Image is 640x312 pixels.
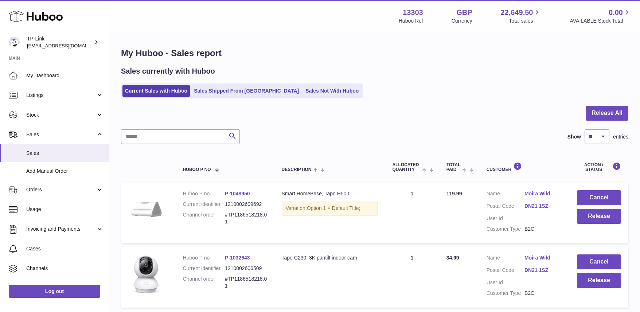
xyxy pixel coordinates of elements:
a: Log out [9,285,100,298]
div: Action / Status [577,162,621,172]
a: Moira Wild [524,190,562,197]
dd: B2C [524,290,562,297]
dt: Customer Type [487,226,524,233]
span: 22,649.50 [500,8,533,17]
span: [EMAIL_ADDRESS][DOMAIN_NAME] [27,43,107,48]
div: Customer [487,162,562,172]
dd: #TP1186518218.01 [225,276,267,289]
span: ALLOCATED Quantity [392,163,420,172]
a: 22,649.50 Total sales [500,8,541,24]
dt: Channel order [183,276,225,289]
a: Moira Wild [524,254,562,261]
div: Currency [452,17,472,24]
td: 1 [385,183,439,243]
span: entries [613,133,628,140]
a: DN21 1SZ [524,203,562,210]
dt: Postal Code [487,203,524,211]
span: AVAILABLE Stock Total [570,17,631,24]
img: gaby.chen@tp-link.com [9,37,20,48]
a: Current Sales with Huboo [122,85,190,97]
dt: Postal Code [487,267,524,276]
span: Total sales [509,17,541,24]
div: Smart HomeBase, Tapo H500 [282,190,378,197]
div: Variation: [282,201,378,216]
span: Listings [26,92,96,99]
span: 0.00 [609,8,623,17]
h1: My Huboo - Sales report [121,47,628,59]
strong: GBP [456,8,472,17]
dt: User Id [487,279,524,286]
h2: Sales currently with Huboo [121,66,215,76]
a: Sales Not With Huboo [303,85,361,97]
button: Release [577,273,621,288]
label: Show [567,133,581,140]
dt: Huboo P no [183,190,225,197]
a: DN21 1SZ [524,267,562,274]
dt: Customer Type [487,290,524,297]
span: Add Manual Order [26,168,104,175]
span: Cases [26,245,104,252]
dd: 1210002606509 [225,265,267,272]
dt: Name [487,190,524,199]
button: Cancel [577,190,621,205]
span: Total paid [446,163,461,172]
button: Release [577,209,621,224]
a: Sales Shipped From [GEOGRAPHIC_DATA] [191,85,301,97]
dt: Channel order [183,211,225,225]
div: TP-Link [27,35,93,49]
span: Description [282,167,312,172]
button: Release All [586,106,628,121]
span: Invoicing and Payments [26,226,96,233]
dt: Name [487,254,524,263]
span: 119.99 [446,191,462,196]
dd: #TP1186518218.01 [225,211,267,225]
span: Option 1 = Default Title; [307,205,360,211]
dd: 1210002609692 [225,201,267,208]
div: Huboo Ref [399,17,423,24]
a: P-1048950 [225,191,250,196]
img: 133031739979856.jpg [128,254,165,293]
dd: B2C [524,226,562,233]
span: 34.99 [446,255,459,261]
span: Sales [26,131,96,138]
button: Cancel [577,254,621,269]
span: Channels [26,265,104,272]
dt: Current identifier [183,265,225,272]
dt: Huboo P no [183,254,225,261]
span: Stock [26,112,96,118]
span: Huboo P no [183,167,211,172]
td: 1 [385,247,439,308]
dt: Current identifier [183,201,225,208]
span: My Dashboard [26,72,104,79]
span: Usage [26,206,104,213]
div: Tapo C230, 3K pantilt indoor cam [282,254,378,261]
dt: User Id [487,215,524,222]
img: listpage_large_20241231040602k.png [128,190,165,227]
a: P-1032643 [225,255,250,261]
strong: 13303 [403,8,423,17]
a: 0.00 AVAILABLE Stock Total [570,8,631,24]
span: Orders [26,186,96,193]
span: Sales [26,150,104,157]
